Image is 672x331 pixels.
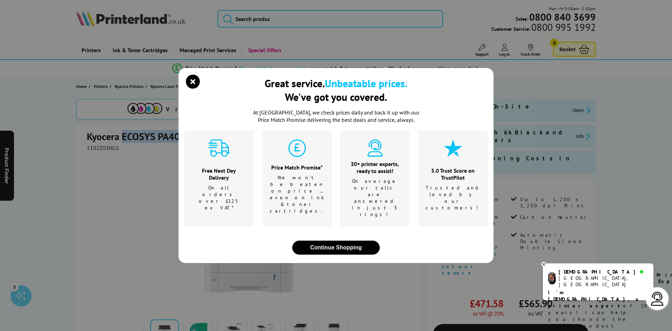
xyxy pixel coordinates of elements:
p: We won't be beaten on price …even on ink & toner cartridges. [270,174,324,214]
p: At [GEOGRAPHIC_DATA], we check prices daily and back it up with our Price Match Promise deliverin... [248,109,423,124]
p: On average our calls are answered in just 3 rings! [349,178,401,218]
div: Free Next Day Delivery [193,167,245,181]
b: Unbeatable prices. [325,76,407,90]
button: close modal [188,76,198,87]
div: [DEMOGRAPHIC_DATA] [559,269,648,275]
p: of 19 years! I can help you choose the right product [548,289,648,329]
p: On all orders over £125 ex VAT* [193,185,245,211]
p: Trusted and loved by our customers! [426,185,481,211]
div: 5.0 Trust Score on TrustPilot [426,167,481,181]
div: Great service. We've got you covered. [265,76,407,104]
div: [GEOGRAPHIC_DATA], [GEOGRAPHIC_DATA] [559,275,648,288]
div: 30+ printer experts, ready to assist! [349,160,401,174]
img: chris-livechat.png [548,272,556,284]
img: user-headset-light.svg [650,292,664,306]
b: I'm [DEMOGRAPHIC_DATA], a printer expert [548,289,640,309]
button: close modal [292,241,380,255]
div: Price Match Promise* [270,164,324,171]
